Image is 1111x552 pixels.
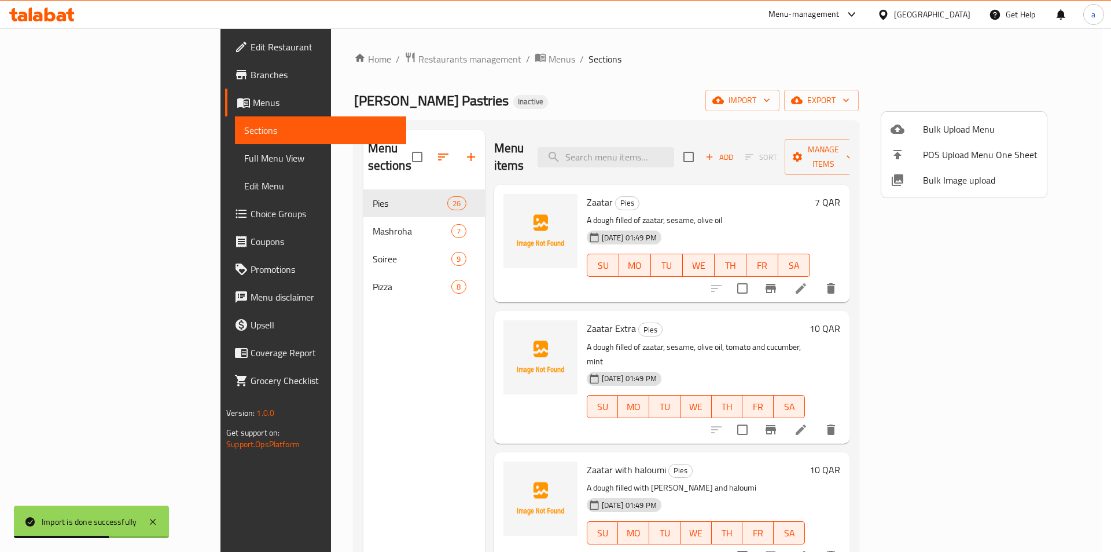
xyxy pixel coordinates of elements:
span: POS Upload Menu One Sheet [923,148,1038,162]
li: Upload bulk menu [881,116,1047,142]
div: Import is done successfully [42,516,137,528]
li: POS Upload Menu One Sheet [881,142,1047,167]
span: Bulk Upload Menu [923,122,1038,136]
span: Bulk Image upload [923,173,1038,187]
